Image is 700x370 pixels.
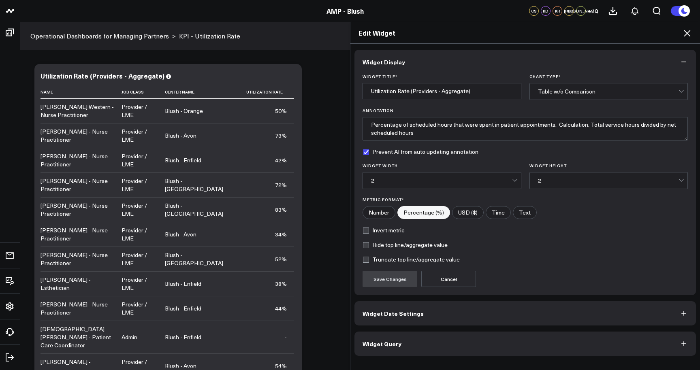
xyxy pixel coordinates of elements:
label: Truncate top line/aggregate value [363,256,460,263]
div: 2 [538,177,679,184]
label: Invert metric [363,227,405,234]
span: Widget Query [363,340,401,347]
h2: Edit Widget [359,28,692,37]
span: Widget Date Settings [363,310,424,317]
label: Annotation [363,108,688,113]
div: 2 [371,177,512,184]
button: Widget Date Settings [354,301,696,325]
div: KR [553,6,562,16]
input: Enter your widget title [363,83,521,99]
label: USD ($) [452,206,484,219]
label: Text [513,206,537,219]
label: Percentage (%) [397,206,450,219]
button: Cancel [421,271,476,287]
label: Widget Title * [363,74,521,79]
a: AMP - Blush [327,6,364,15]
label: Widget Width [363,163,521,168]
span: Widget Display [363,59,405,65]
label: Hide top line/aggregate value [363,242,448,248]
div: CK [564,6,574,16]
div: CS [529,6,539,16]
div: Table w/o Comparison [538,88,679,95]
div: KD [541,6,551,16]
label: Prevent AI from auto updating annotation [363,149,478,155]
label: Number [363,206,395,219]
label: Metric Format* [363,197,688,202]
label: Chart Type * [529,74,688,79]
div: [PERSON_NAME] [576,6,586,16]
span: + 10 [588,8,598,14]
button: +10 [588,6,598,16]
textarea: Percentage of scheduled hours that were spent in patient appointments. Calculation: Total service... [363,117,688,140]
button: Widget Query [354,332,696,356]
label: Widget Height [529,163,688,168]
button: Save Changes [363,271,417,287]
label: Time [486,206,511,219]
button: Widget Display [354,50,696,74]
